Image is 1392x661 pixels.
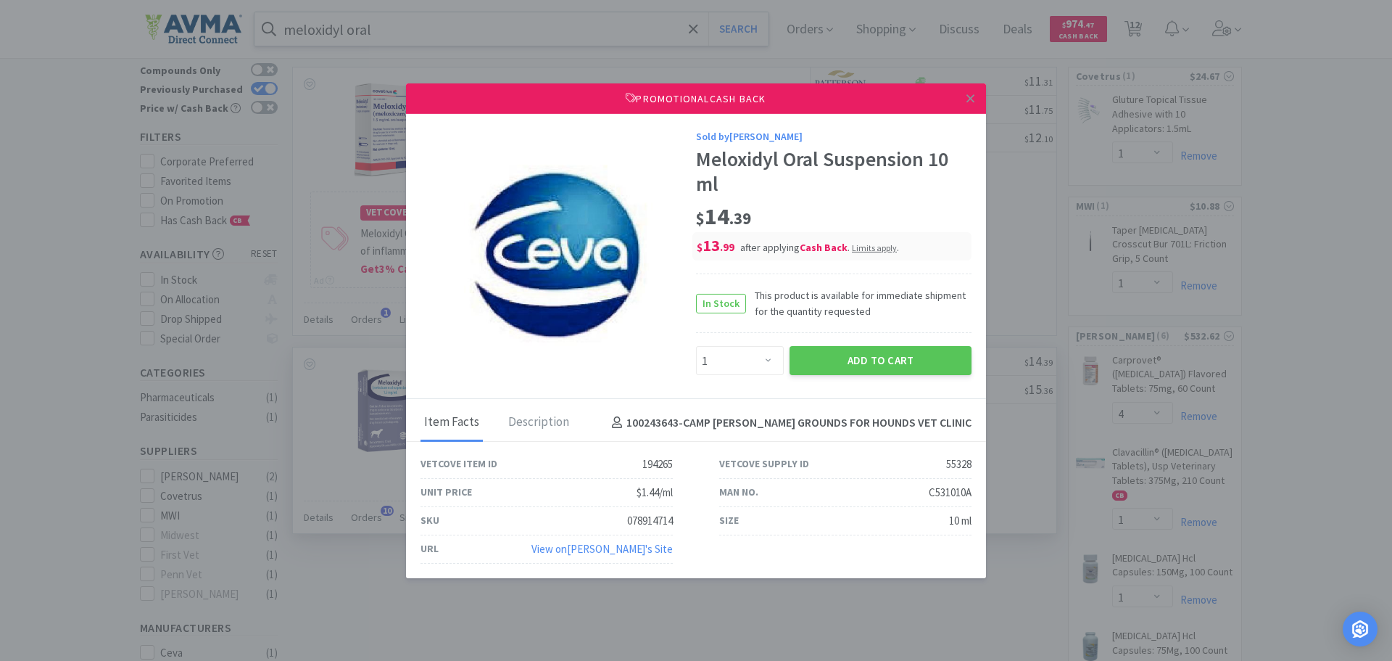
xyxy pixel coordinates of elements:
div: 078914714 [627,512,673,530]
span: In Stock [697,294,745,312]
div: 194265 [642,456,673,473]
div: Open Intercom Messenger [1343,612,1377,646]
span: . 99 [720,240,734,254]
button: Add to Cart [790,346,971,375]
div: Meloxidyl Oral Suspension 10 ml [696,147,971,196]
i: Cash Back [800,241,848,254]
div: Vetcove Item ID [420,456,497,472]
div: Size [719,512,739,528]
div: $1.44/ml [637,484,673,501]
h4: 100243643 - CAMP [PERSON_NAME] GROUNDS FOR HOUNDS VET CLINIC [606,414,971,432]
span: Limits apply [852,242,897,253]
span: . 39 [729,208,751,229]
div: Item Facts [420,405,483,441]
div: Description [505,405,573,441]
span: 14 [696,202,751,231]
div: Vetcove Supply ID [719,456,809,472]
div: SKU [420,512,439,528]
span: $ [696,208,705,229]
div: . [852,241,899,254]
span: This product is available for immediate shipment for the quantity requested [746,287,971,320]
div: 55328 [946,456,971,473]
div: URL [420,541,439,557]
span: $ [697,240,703,254]
span: after applying . [740,241,899,254]
div: 10 ml [949,512,971,530]
div: Unit Price [420,484,472,500]
div: C531010A [929,484,971,501]
div: Sold by [PERSON_NAME] [696,128,971,144]
img: 384c4c215cc845d9a8543d3e3dcc87ec_55328.jpeg [464,157,652,346]
span: 13 [697,235,734,255]
div: Man No. [719,484,758,500]
div: Promotional Cash Back [406,83,986,113]
a: View on[PERSON_NAME]'s Site [531,542,673,556]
